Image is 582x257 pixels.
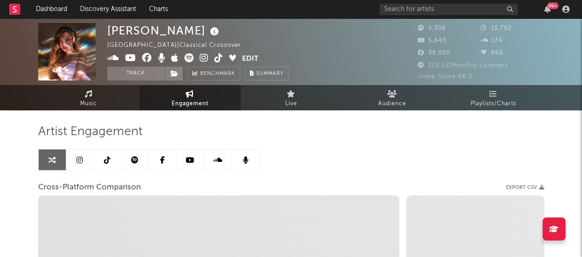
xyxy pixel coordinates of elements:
[418,63,508,69] span: 129,531 Monthly Listeners
[256,71,283,76] span: Summary
[547,2,559,9] div: 99 +
[481,50,503,56] span: 968
[242,53,259,65] button: Edit
[241,85,342,110] a: Live
[481,25,512,31] span: 15,792
[38,85,139,110] a: Music
[418,50,450,56] span: 39,000
[380,4,518,15] input: Search for artists
[418,25,446,31] span: 5,308
[481,38,502,44] span: 174
[544,6,551,13] button: 99+
[187,67,240,80] a: Benchmark
[107,67,165,80] button: Track
[342,85,443,110] a: Audience
[107,40,252,51] div: [GEOGRAPHIC_DATA] | Classical Crossover
[418,38,446,44] span: 5,840
[443,85,544,110] a: Playlists/Charts
[38,182,141,193] span: Cross-Platform Comparison
[506,185,544,190] button: Export CSV
[378,98,406,109] span: Audience
[418,74,472,80] span: Jump Score: 66.3
[172,98,208,109] span: Engagement
[139,85,241,110] a: Engagement
[200,69,235,80] span: Benchmark
[38,126,143,137] span: Artist Engagement
[245,67,288,80] button: Summary
[107,23,221,38] div: [PERSON_NAME]
[285,98,297,109] span: Live
[80,98,97,109] span: Music
[471,98,516,109] span: Playlists/Charts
